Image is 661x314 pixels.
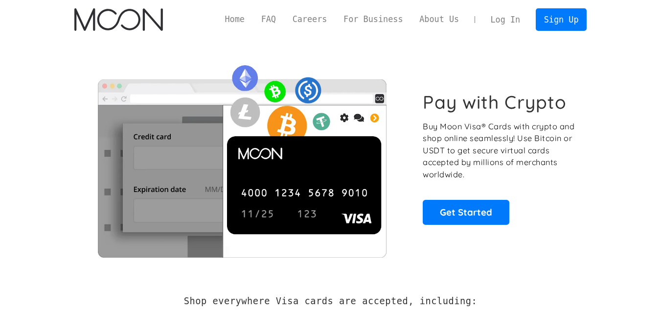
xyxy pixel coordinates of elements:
h1: Pay with Crypto [423,91,567,113]
a: home [74,8,163,31]
img: Moon Logo [74,8,163,31]
a: Get Started [423,200,509,224]
a: FAQ [253,13,284,25]
a: About Us [411,13,467,25]
a: Log In [482,9,528,30]
a: Careers [284,13,335,25]
h2: Shop everywhere Visa cards are accepted, including: [184,296,477,307]
img: Moon Cards let you spend your crypto anywhere Visa is accepted. [74,58,410,257]
p: Buy Moon Visa® Cards with crypto and shop online seamlessly! Use Bitcoin or USDT to get secure vi... [423,121,576,181]
a: Sign Up [536,8,587,30]
a: Home [217,13,253,25]
a: For Business [335,13,411,25]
